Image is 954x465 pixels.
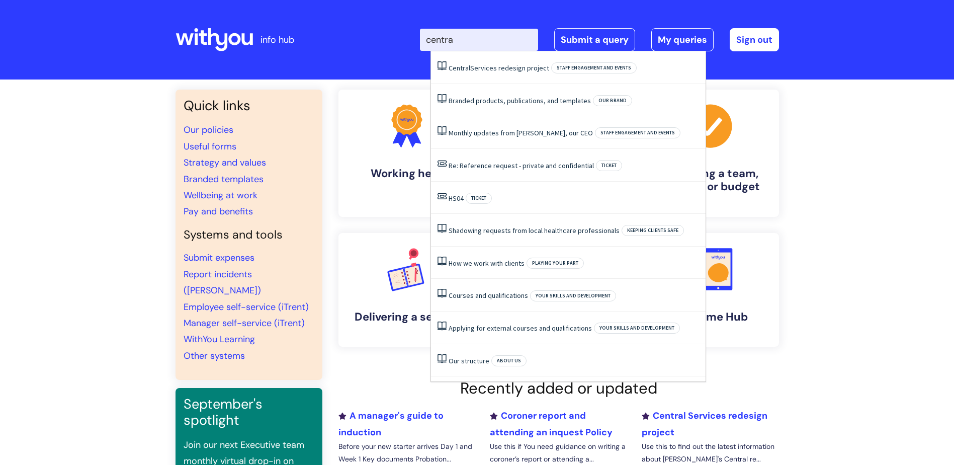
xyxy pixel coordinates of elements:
[490,410,613,438] a: Coroner report and attending an inquest Policy
[449,356,489,365] a: Our structure
[449,259,525,268] a: How we work with clients
[449,63,549,72] a: CentralServices redesign project
[184,268,261,296] a: Report incidents ([PERSON_NAME])
[184,228,314,242] h4: Systems and tools
[622,225,684,236] span: Keeping clients safe
[530,290,616,301] span: Your skills and development
[338,379,779,398] h2: Recently added or updated
[184,333,255,345] a: WithYou Learning
[642,90,779,217] a: Managing a team, building or budget
[466,193,492,204] span: Ticket
[596,160,622,171] span: Ticket
[346,311,467,324] h4: Delivering a service
[449,226,620,235] a: Shadowing requests from local healthcare professionals
[184,317,305,329] a: Manager self-service (iTrent)
[184,350,245,362] a: Other systems
[184,98,314,114] h3: Quick links
[449,194,464,203] a: HS04
[184,189,257,201] a: Wellbeing at work
[338,410,444,438] a: A manager's guide to induction
[491,355,527,366] span: About Us
[449,291,528,300] a: Courses and qualifications
[593,95,632,106] span: Our brand
[650,311,771,324] h4: Welcome Hub
[595,127,680,138] span: Staff engagement and events
[551,62,637,73] span: Staff engagement and events
[449,161,594,170] a: Re: Reference request - private and confidential
[346,167,467,180] h4: Working here
[449,63,470,72] span: Central
[420,29,538,51] input: Search
[449,128,593,137] a: Monthly updates from [PERSON_NAME], our CEO
[184,205,253,217] a: Pay and benefits
[449,96,591,105] a: Branded products, publications, and templates
[184,124,233,136] a: Our policies
[642,233,779,347] a: Welcome Hub
[261,32,294,48] p: info hub
[554,28,635,51] a: Submit a query
[449,324,592,333] a: Applying for external courses and qualifications
[184,396,314,429] h3: September's spotlight
[184,252,254,264] a: Submit expenses
[338,90,475,217] a: Working here
[527,258,584,269] span: Playing your part
[184,140,236,152] a: Useful forms
[338,233,475,347] a: Delivering a service
[730,28,779,51] a: Sign out
[594,323,680,334] span: Your skills and development
[651,28,714,51] a: My queries
[642,410,767,438] a: Central Services redesign project
[420,28,779,51] div: | -
[184,301,309,313] a: Employee self-service (iTrent)
[184,157,266,169] a: Strategy and values
[650,167,771,194] h4: Managing a team, building or budget
[184,173,264,185] a: Branded templates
